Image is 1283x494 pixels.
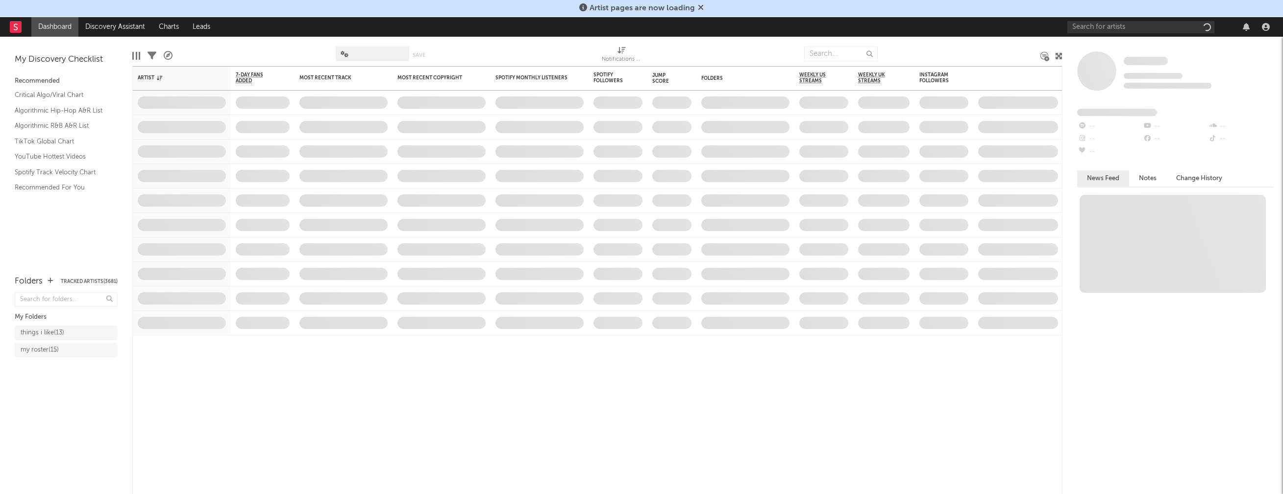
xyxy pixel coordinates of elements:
[701,75,775,81] div: Folders
[132,42,140,70] div: Edit Columns
[602,54,641,66] div: Notifications (Artist)
[78,17,152,37] a: Discovery Assistant
[1208,133,1273,145] div: --
[1208,120,1273,133] div: --
[15,151,108,162] a: YouTube Hottest Videos
[1142,120,1208,133] div: --
[652,72,677,84] div: Jump Score
[1124,73,1183,79] span: Tracking Since: [DATE]
[15,167,108,178] a: Spotify Track Velocity Chart
[495,75,569,81] div: Spotify Monthly Listeners
[15,182,108,193] a: Recommended For You
[164,42,173,70] div: A&R Pipeline
[15,292,118,306] input: Search for folders...
[1129,170,1166,187] button: Notes
[15,326,118,340] a: things i like(13)
[148,42,156,70] div: Filters
[804,47,878,61] input: Search...
[1077,145,1142,158] div: --
[15,75,118,87] div: Recommended
[1077,120,1142,133] div: --
[413,52,425,58] button: Save
[397,75,471,81] div: Most Recent Copyright
[31,17,78,37] a: Dashboard
[61,279,118,284] button: Tracked Artists(3681)
[15,343,118,357] a: my roster(15)
[15,276,43,287] div: Folders
[15,90,108,100] a: Critical Algo/Viral Chart
[1077,170,1129,187] button: News Feed
[1077,109,1157,116] span: Fans Added by Platform
[21,327,64,339] div: things i like ( 13 )
[1124,56,1168,66] a: Some Artist
[15,136,108,147] a: TikTok Global Chart
[15,54,118,66] div: My Discovery Checklist
[919,72,954,84] div: Instagram Followers
[1166,170,1232,187] button: Change History
[590,4,695,12] span: Artist pages are now loading
[15,120,108,131] a: Algorithmic R&B A&R List
[15,311,118,323] div: My Folders
[152,17,186,37] a: Charts
[299,75,373,81] div: Most Recent Track
[1077,133,1142,145] div: --
[698,4,704,12] span: Dismiss
[799,72,834,84] span: Weekly US Streams
[21,344,59,356] div: my roster ( 15 )
[15,105,108,116] a: Algorithmic Hip-Hop A&R List
[1124,83,1211,89] span: 0 fans last week
[1124,57,1168,65] span: Some Artist
[1142,133,1208,145] div: --
[1067,21,1214,33] input: Search for artists
[186,17,217,37] a: Leads
[236,72,275,84] span: 7-Day Fans Added
[858,72,895,84] span: Weekly UK Streams
[593,72,628,84] div: Spotify Followers
[138,75,211,81] div: Artist
[602,42,641,70] div: Notifications (Artist)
